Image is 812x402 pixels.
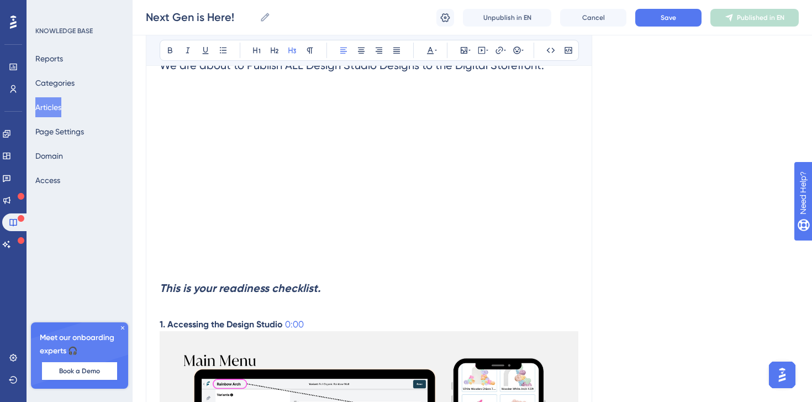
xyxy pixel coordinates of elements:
[766,358,799,391] iframe: UserGuiding AI Assistant Launcher
[35,122,84,142] button: Page Settings
[463,9,551,27] button: Unpublish in EN
[737,13,784,22] span: Published in EN
[661,13,676,22] span: Save
[146,9,255,25] input: Article Name
[42,362,117,380] button: Book a Demo
[635,9,702,27] button: Save
[35,170,60,190] button: Access
[710,9,799,27] button: Published in EN
[26,3,69,16] span: Need Help?
[560,9,626,27] button: Cancel
[40,331,119,358] span: Meet our onboarding experts 🎧
[35,73,75,93] button: Categories
[160,319,283,330] strong: 1. Accessing the Design Studio
[59,367,100,375] span: Book a Demo
[582,13,605,22] span: Cancel
[160,281,320,295] strong: This is your readiness checklist.
[160,82,469,256] iframe: YouTube video player
[35,27,93,35] div: KNOWLEDGE BASE
[35,97,61,117] button: Articles
[35,49,63,69] button: Reports
[35,146,63,166] button: Domain
[285,319,304,330] a: 0:00
[483,13,531,22] span: Unpublish in EN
